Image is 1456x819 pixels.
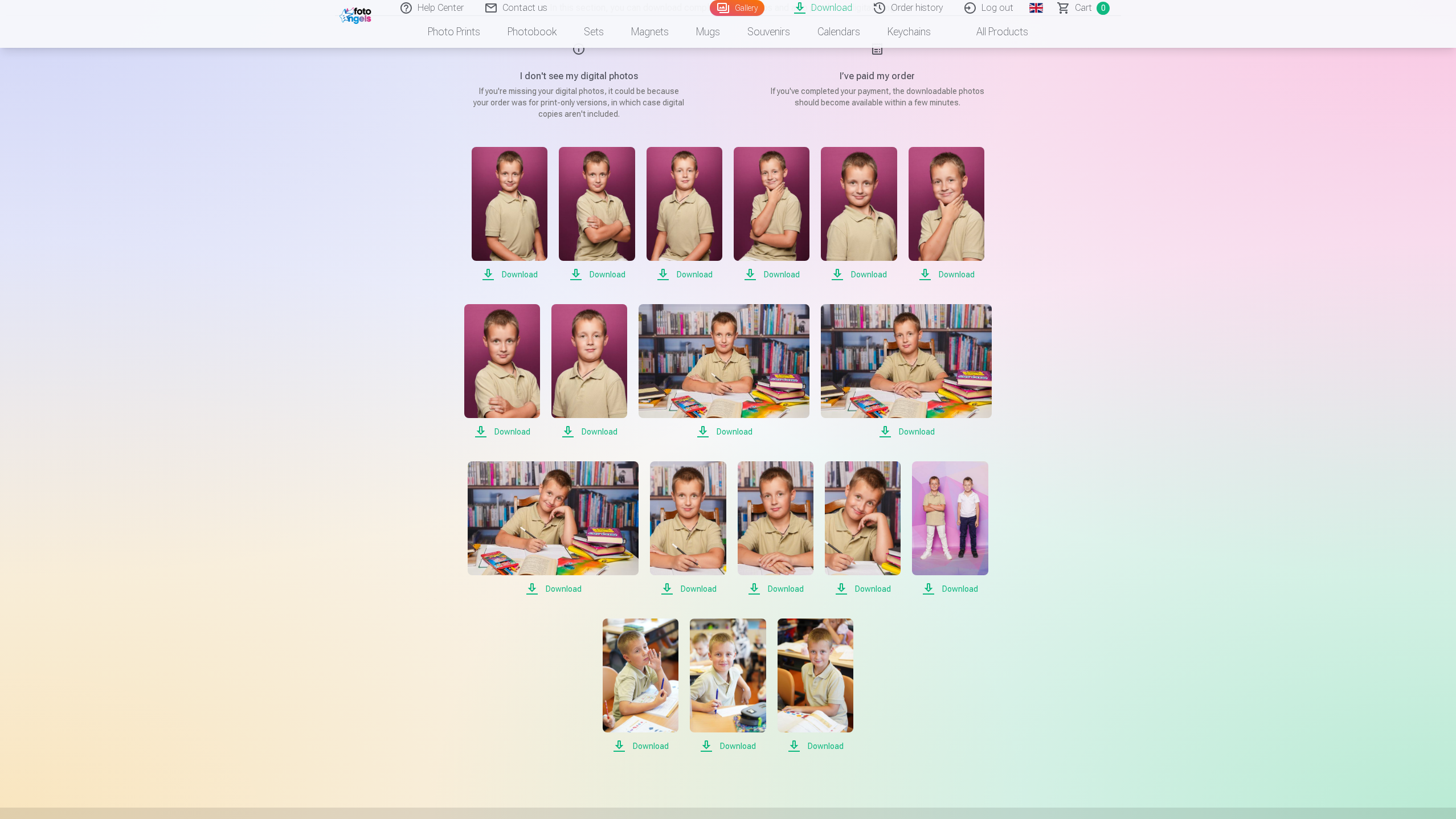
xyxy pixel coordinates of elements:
a: Download [468,461,639,596]
span: Download [825,582,901,596]
a: Download [821,147,897,281]
span: Download [690,739,766,753]
h5: I’ve paid my order [769,69,985,83]
a: Download [738,461,813,596]
a: Download [650,461,726,596]
span: Download [472,268,547,281]
a: Download [639,304,809,439]
img: /fa1 [340,5,374,24]
span: Download [647,268,722,281]
span: Download [639,425,809,439]
h5: I don't see my digital photos [471,69,687,83]
span: Download [912,582,988,596]
a: Download [464,304,540,439]
a: Keychains [874,16,944,48]
p: If you're missing your digital photos, it could be because your order was for print-only versions... [471,85,687,120]
a: Photo prints [414,16,494,48]
a: Download [559,147,635,281]
span: Download [603,739,678,753]
a: Download [603,619,678,753]
span: Download [468,582,639,596]
a: Download [821,304,992,439]
span: 0 [1097,2,1110,15]
a: Download [551,304,627,439]
a: Download [472,147,547,281]
span: Download [821,268,897,281]
a: Download [690,619,766,753]
a: Download [734,147,809,281]
a: Magnets [617,16,682,48]
span: Download [559,268,635,281]
a: Photobook [494,16,570,48]
span: Download [778,739,853,753]
p: If you've completed your payment, the downloadable photos should become available within a few mi... [769,85,985,108]
a: Calendars [804,16,874,48]
a: Souvenirs [734,16,804,48]
span: Download [650,582,726,596]
a: Download [778,619,853,753]
span: Download [821,425,992,439]
span: Сart [1075,1,1092,15]
a: All products [944,16,1042,48]
a: Sets [570,16,617,48]
a: Download [909,147,984,281]
span: Download [738,582,813,596]
span: Download [734,268,809,281]
span: Download [464,425,540,439]
span: Download [909,268,984,281]
a: Mugs [682,16,734,48]
a: Download [912,461,988,596]
span: Download [551,425,627,439]
a: Download [647,147,722,281]
a: Download [825,461,901,596]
